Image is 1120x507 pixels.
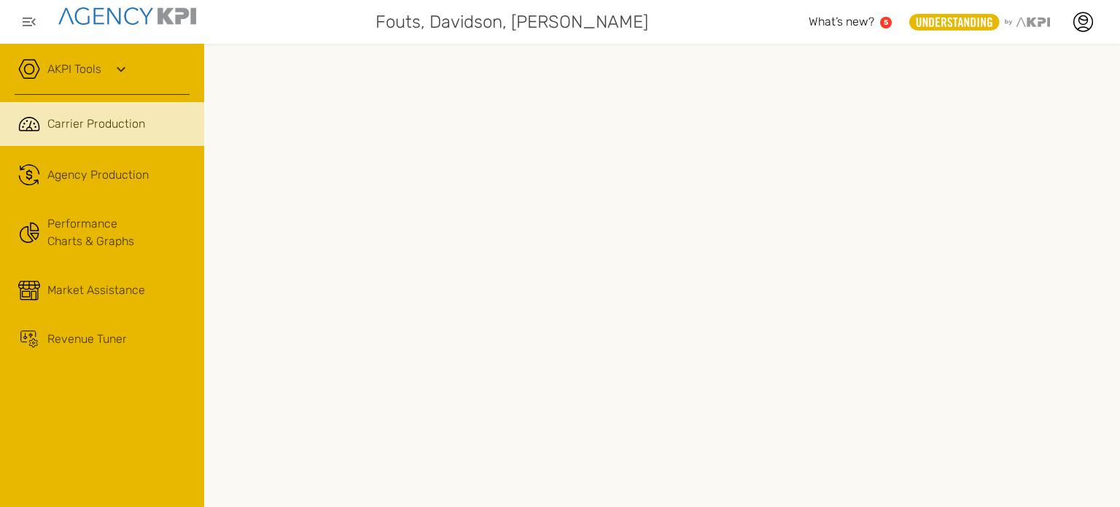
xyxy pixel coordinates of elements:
span: Agency Production [47,166,149,184]
a: AKPI Tools [47,61,101,78]
span: What’s new? [809,15,874,28]
text: 5 [884,18,888,26]
a: 5 [880,17,892,28]
span: Market Assistance [47,282,145,299]
span: Carrier Production [47,115,145,133]
span: Revenue Tuner [47,330,127,348]
img: agencykpi-logo-550x69-2d9e3fa8.png [58,7,196,25]
span: Fouts, Davidson, [PERSON_NAME] [376,9,648,35]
